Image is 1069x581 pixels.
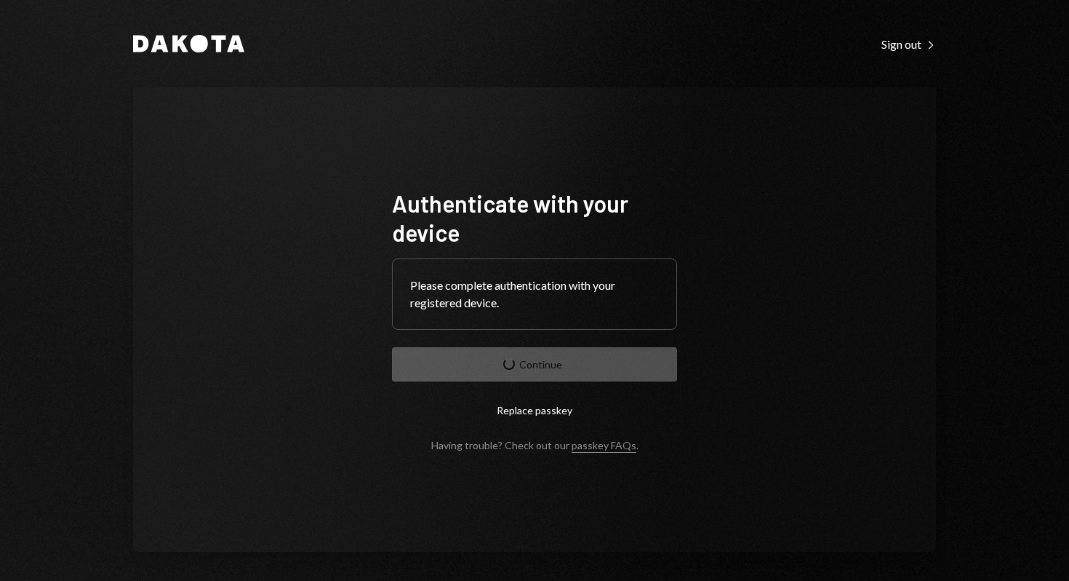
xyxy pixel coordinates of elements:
div: Sign out [881,37,936,52]
div: Having trouble? Check out our . [431,439,638,451]
h1: Authenticate with your device [392,189,677,247]
a: passkey FAQs [572,439,636,453]
a: Sign out [881,36,936,52]
div: Please complete authentication with your registered device. [410,277,659,312]
button: Replace passkey [392,393,677,427]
